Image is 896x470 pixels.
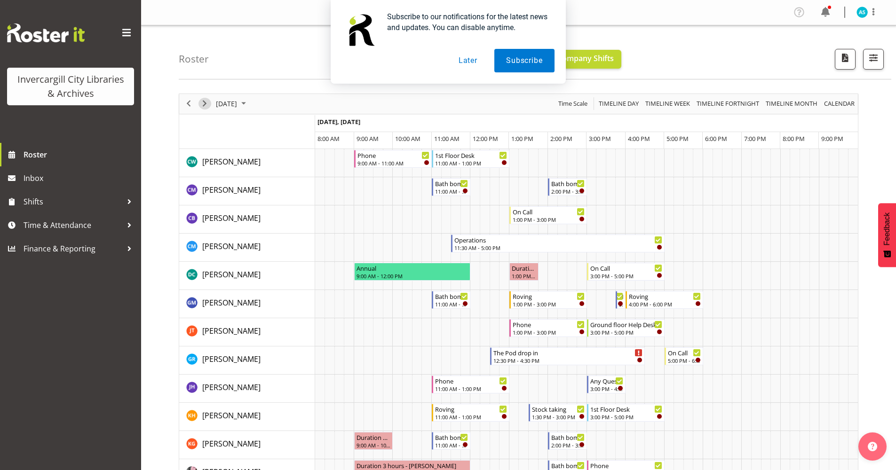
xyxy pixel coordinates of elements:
button: Feedback - Show survey [878,203,896,267]
div: Bath bombs [435,291,468,301]
div: Gabriel McKay Smith"s event - Bath bombs Begin From Thursday, October 2, 2025 at 11:00:00 AM GMT+... [432,291,470,309]
div: Chamique Mamolo"s event - Bath bombs Begin From Thursday, October 2, 2025 at 11:00:00 AM GMT+13:0... [432,178,470,196]
div: 11:00 AM - 1:00 PM [435,413,507,421]
div: 11:00 AM - 1:00 PM [435,159,507,167]
a: [PERSON_NAME] [202,325,261,337]
div: 1:00 PM - 3:00 PM [513,329,585,336]
div: 1:00 PM - 1:45 PM [512,272,536,280]
div: 1:00 PM - 3:00 PM [513,300,585,308]
div: Kaela Harley"s event - 1st Floor Desk Begin From Thursday, October 2, 2025 at 3:00:00 PM GMT+13:0... [587,404,665,422]
span: 7:00 PM [744,134,766,143]
span: 8:00 AM [317,134,340,143]
div: On Call [668,348,701,357]
td: Glen Tomlinson resource [179,318,315,346]
span: [PERSON_NAME] [202,298,261,308]
span: Timeline Month [765,98,818,110]
div: Glen Tomlinson"s event - Phone Begin From Thursday, October 2, 2025 at 1:00:00 PM GMT+13:00 Ends ... [509,319,587,337]
div: Stock taking [532,404,585,414]
span: [PERSON_NAME] [202,354,261,364]
div: Katie Greene"s event - Bath bombs Begin From Thursday, October 2, 2025 at 11:00:00 AM GMT+13:00 E... [432,432,470,450]
div: 3:00 PM - 5:00 PM [590,413,662,421]
td: Grace Roscoe-Squires resource [179,346,315,375]
div: Jill Harpur"s event - Any Questions Begin From Thursday, October 2, 2025 at 3:00:00 PM GMT+13:00 ... [587,376,626,393]
div: Phone [590,461,662,470]
td: Chamique Mamolo resource [179,177,315,205]
div: 5:00 PM - 6:00 PM [668,357,701,364]
span: 3:00 PM [589,134,611,143]
td: Kaela Harley resource [179,403,315,431]
div: Catherine Wilson"s event - 1st Floor Desk Begin From Thursday, October 2, 2025 at 11:00:00 AM GMT... [432,150,509,168]
div: 1:00 PM - 3:00 PM [513,216,585,223]
span: 1:00 PM [511,134,533,143]
div: Gabriel McKay Smith"s event - Roving Begin From Thursday, October 2, 2025 at 1:00:00 PM GMT+13:00... [509,291,587,309]
div: Bath bombs [551,432,584,442]
div: Katie Greene"s event - Duration 1 hours - Katie Greene Begin From Thursday, October 2, 2025 at 9:... [354,432,393,450]
div: Phone [513,320,585,329]
span: Feedback [883,212,891,245]
div: Subscribe to our notifications for the latest news and updates. You can disable anytime. [380,11,555,33]
div: The Pod drop in [493,348,643,357]
span: Shifts [24,195,122,209]
a: [PERSON_NAME] [202,410,261,421]
div: Roving [629,291,701,301]
div: Phone [357,150,429,160]
span: 9:00 AM [357,134,379,143]
img: help-xxl-2.png [868,442,877,451]
td: Katie Greene resource [179,431,315,459]
div: Duration 0 hours - [PERSON_NAME] [512,263,536,273]
button: Subscribe [494,49,554,72]
div: Gabriel McKay Smith"s event - Roving Begin From Thursday, October 2, 2025 at 4:00:00 PM GMT+13:00... [626,291,703,309]
span: [PERSON_NAME] [202,439,261,449]
div: Gabriel McKay Smith"s event - New book tagging Begin From Thursday, October 2, 2025 at 3:45:00 PM... [616,291,626,309]
span: calendar [823,98,856,110]
div: 11:30 AM - 5:00 PM [454,244,662,251]
span: [PERSON_NAME] [202,157,261,167]
span: [PERSON_NAME] [202,382,261,392]
div: Duration 1 hours - [PERSON_NAME] [357,432,390,442]
div: 3:00 PM - 5:00 PM [590,272,662,280]
div: Donald Cunningham"s event - On Call Begin From Thursday, October 2, 2025 at 3:00:00 PM GMT+13:00 ... [587,263,665,281]
div: 1st Floor Desk [435,150,507,160]
div: 11:00 AM - 1:00 PM [435,385,507,392]
div: Duration 3 hours - [PERSON_NAME] [357,461,468,470]
div: Donald Cunningham"s event - Duration 0 hours - Donald Cunningham Begin From Thursday, October 2, ... [509,263,539,281]
a: [PERSON_NAME] [202,438,261,449]
div: 9:00 AM - 11:00 AM [357,159,429,167]
a: [PERSON_NAME] [202,297,261,308]
a: [PERSON_NAME] [202,184,261,196]
div: New book tagging [619,291,623,301]
div: 11:00 AM - 12:00 PM [435,441,468,449]
span: Finance & Reporting [24,242,122,256]
div: 1:30 PM - 3:00 PM [532,413,585,421]
td: Donald Cunningham resource [179,262,315,290]
button: Next [198,98,211,110]
div: Annual [357,263,468,273]
div: Roving [435,404,507,414]
button: Timeline Week [644,98,692,110]
div: 4:00 PM - 6:00 PM [629,300,701,308]
span: Roster [24,148,136,162]
div: next period [197,94,213,114]
div: Roving [513,291,585,301]
div: Glen Tomlinson"s event - Ground floor Help Desk Begin From Thursday, October 2, 2025 at 3:00:00 P... [587,319,665,337]
div: Bath bombs [551,179,584,188]
span: 4:00 PM [628,134,650,143]
td: Gabriel McKay Smith resource [179,290,315,318]
div: Kaela Harley"s event - Roving Begin From Thursday, October 2, 2025 at 11:00:00 AM GMT+13:00 Ends ... [432,404,509,422]
td: Chris Broad resource [179,205,315,234]
div: 2:00 PM - 3:00 PM [551,441,584,449]
div: 3:00 PM - 5:00 PM [590,329,662,336]
button: Later [447,49,489,72]
button: Timeline Day [597,98,641,110]
button: Time Scale [557,98,589,110]
div: previous period [181,94,197,114]
div: Kaela Harley"s event - Stock taking Begin From Thursday, October 2, 2025 at 1:30:00 PM GMT+13:00 ... [529,404,587,422]
span: [DATE], [DATE] [317,117,360,126]
img: notification icon [342,11,380,49]
div: Jill Harpur"s event - Phone Begin From Thursday, October 2, 2025 at 11:00:00 AM GMT+13:00 Ends At... [432,376,509,393]
div: 1st Floor Desk [590,404,662,414]
div: Operations [454,235,662,244]
span: 5:00 PM [666,134,689,143]
div: October 2, 2025 [213,94,252,114]
div: Any Questions [590,376,623,385]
